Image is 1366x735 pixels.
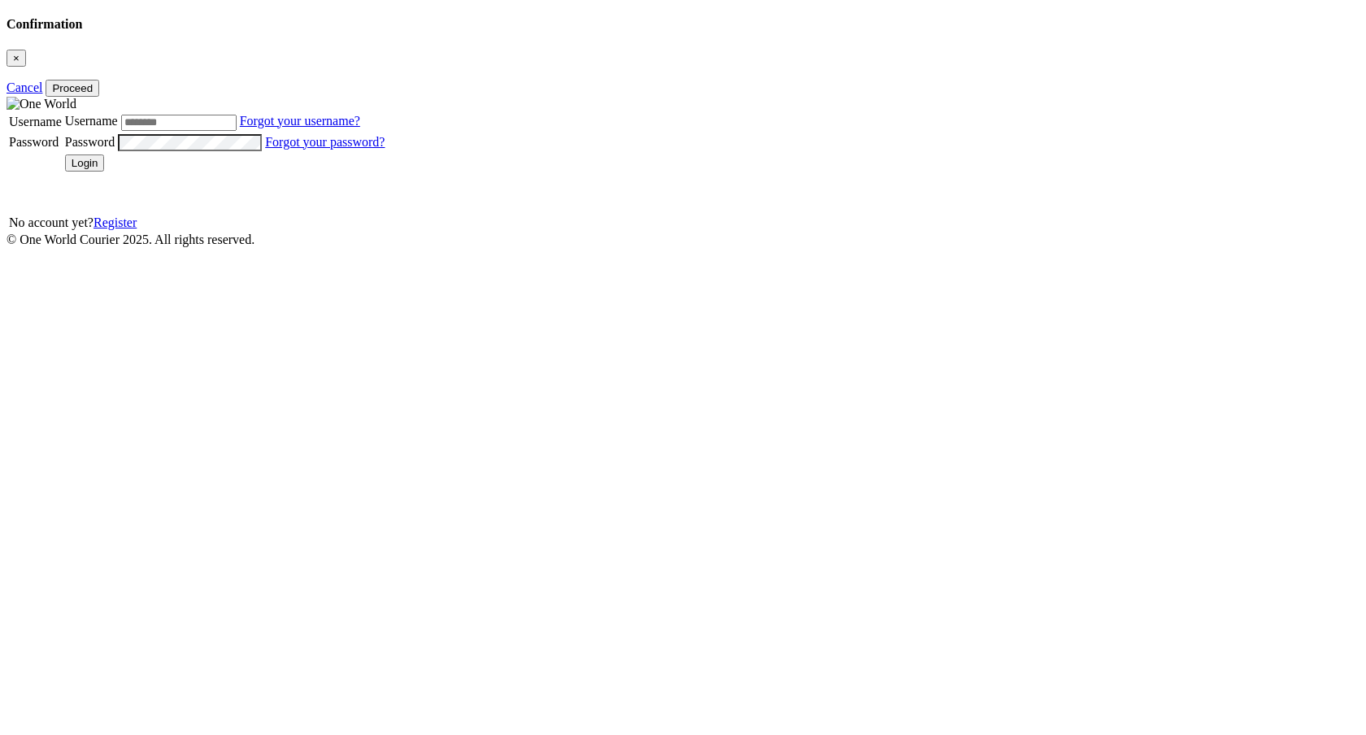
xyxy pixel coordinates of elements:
img: One World [7,97,76,111]
div: No account yet? [9,215,385,230]
span: © One World Courier 2025. All rights reserved. [7,233,254,246]
a: Cancel [7,80,42,94]
button: Login [65,154,105,172]
a: Forgot your password? [265,135,385,149]
a: Forgot your username? [240,114,360,128]
label: Password [9,135,59,149]
label: Username [65,114,118,128]
label: Username [9,115,62,128]
label: Password [65,135,115,149]
h4: Confirmation [7,17,1359,32]
button: Proceed [46,80,99,97]
button: Close [7,50,26,67]
a: Register [94,215,137,229]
